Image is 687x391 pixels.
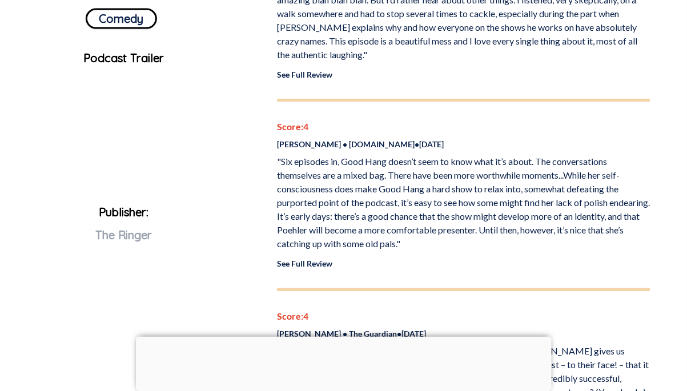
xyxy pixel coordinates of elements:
p: [PERSON_NAME] • [DOMAIN_NAME] • [DATE] [277,139,650,151]
a: Comedy [86,4,157,29]
a: See Full Review [277,70,332,79]
span: The Ringer [95,228,152,243]
p: [PERSON_NAME] • The Guardian • [DATE] [277,328,650,340]
p: Podcast Trailer [9,50,238,67]
p: Score: 4 [277,120,650,134]
p: Score: 4 [277,310,650,324]
p: "Six episodes in, Good Hang doesn’t seem to know what it’s about. The conversations themselves ar... [277,155,650,251]
iframe: Advertisement [136,337,552,388]
button: Comedy [86,9,157,29]
a: See Full Review [277,259,332,269]
p: Publisher: [9,201,238,284]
